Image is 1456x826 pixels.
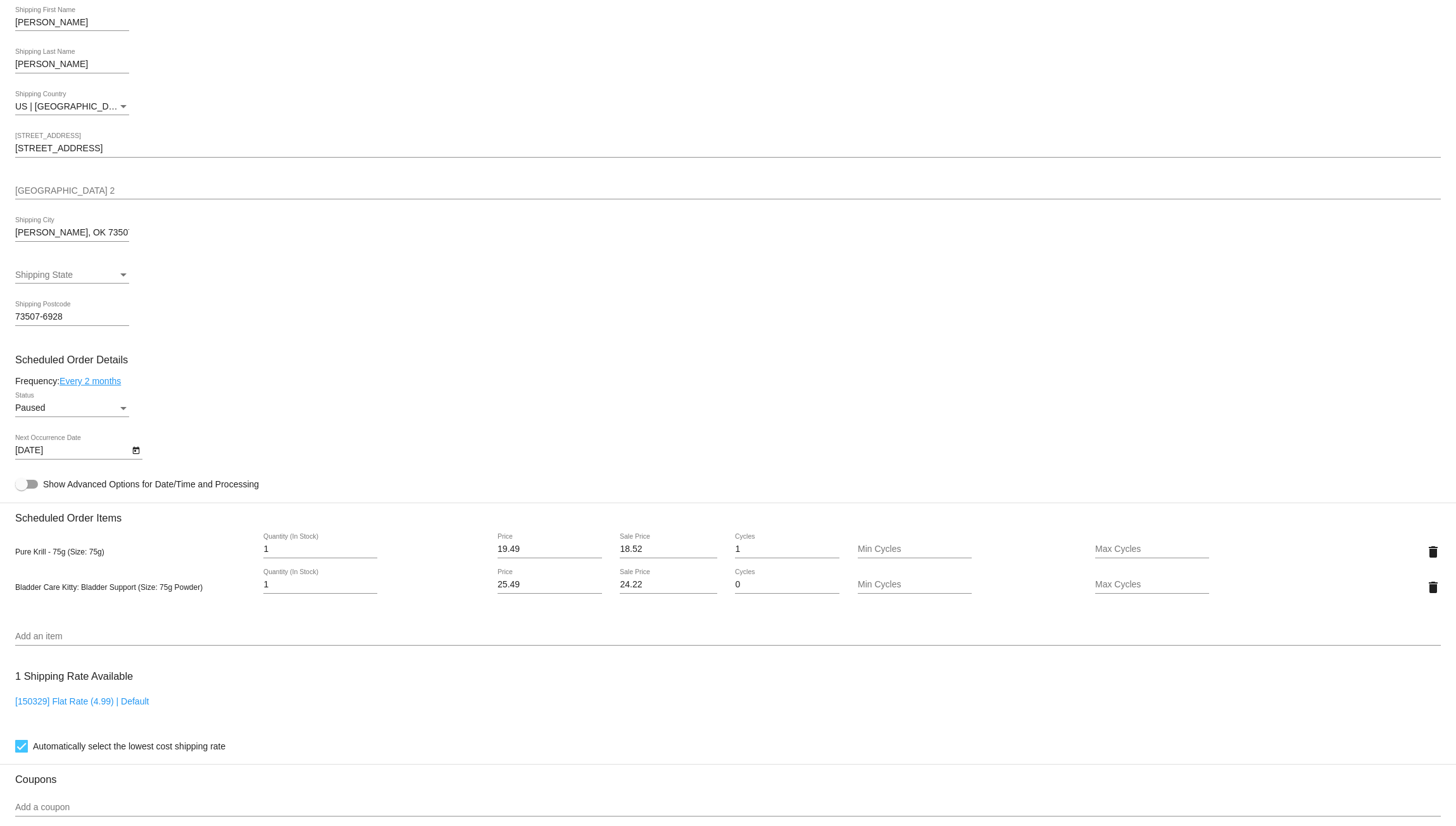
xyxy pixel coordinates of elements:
[15,663,133,690] h3: 1 Shipping Rate Available
[15,59,129,70] input: Shipping Last Name
[129,443,142,456] button: Open calendar
[15,803,1441,813] input: Add a coupon
[1426,544,1441,560] mat-icon: delete
[498,580,602,590] input: Price
[735,544,839,554] input: Cycles
[1426,580,1441,595] mat-icon: delete
[15,503,1441,524] h3: Scheduled Order Items
[1095,544,1209,554] input: Max Cycles
[15,228,129,238] input: Shipping City
[15,144,1441,154] input: Shipping Street 1
[263,544,377,554] input: Quantity (In Stock)
[15,270,129,280] mat-select: Shipping State
[858,580,972,590] input: Min Cycles
[60,376,121,386] a: Every 2 months
[620,544,717,554] input: Sale Price
[15,548,104,556] span: Pure Krill - 75g (Size: 75g)
[15,102,129,112] mat-select: Shipping Country
[15,270,73,280] span: Shipping State
[263,580,377,590] input: Quantity (In Stock)
[1095,580,1209,590] input: Max Cycles
[15,403,129,413] mat-select: Status
[15,18,129,28] input: Shipping First Name
[15,312,129,322] input: Shipping Postcode
[620,580,717,590] input: Sale Price
[15,583,203,592] span: Bladder Care Kitty: Bladder Support (Size: 75g Powder)
[15,186,1441,196] input: Shipping Street 2
[15,354,1441,366] h3: Scheduled Order Details
[858,544,972,554] input: Min Cycles
[43,478,259,491] span: Show Advanced Options for Date/Time and Processing
[735,580,839,590] input: Cycles
[15,403,45,413] span: Paused
[15,101,127,111] span: US | [GEOGRAPHIC_DATA]
[15,764,1441,785] h3: Coupons
[15,696,149,706] a: [150329] Flat Rate (4.99) | Default
[15,632,1441,642] input: Add an item
[15,376,1441,386] div: Frequency:
[15,446,129,456] input: Next Occurrence Date
[498,544,602,554] input: Price
[33,739,225,754] span: Automatically select the lowest cost shipping rate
